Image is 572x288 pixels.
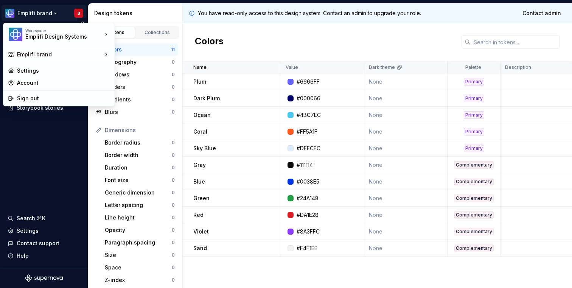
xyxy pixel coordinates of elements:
div: Emplifi Design Systems [25,33,90,40]
div: Settings [17,67,110,75]
div: Account [17,79,110,87]
img: 1ea0bd9b-656a-4045-8d3b-f5d01442cdbd.png [9,28,22,41]
div: Sign out [17,95,110,102]
div: Workspace [25,28,103,33]
div: Emplifi brand [17,51,103,58]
